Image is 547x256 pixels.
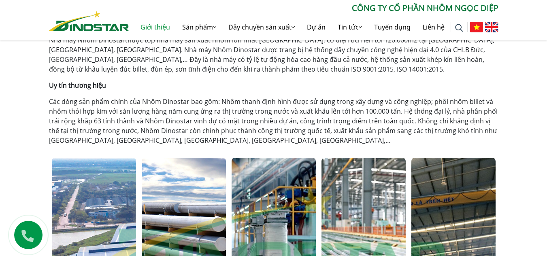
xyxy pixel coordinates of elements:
[332,14,368,40] a: Tin tức
[176,14,222,40] a: Sản phẩm
[49,97,498,145] p: Các dòng sản phẩm chính của Nhôm Dinostar bao gồm: Nhôm thanh định hình được sử dụng trong xây dự...
[222,14,301,40] a: Dây chuyền sản xuất
[49,11,129,31] img: Nhôm Dinostar
[485,22,498,32] img: English
[417,14,451,40] a: Liên hệ
[368,14,417,40] a: Tuyển dụng
[455,24,463,32] img: search
[49,35,498,74] p: thuộc top nhà máy sản xuất nhôm lớn nhất [GEOGRAPHIC_DATA], có diện tích lên tới 120.000m2 tại [G...
[134,14,176,40] a: Giới thiệu
[129,2,498,14] p: CÔNG TY CỔ PHẦN NHÔM NGỌC DIỆP
[49,36,125,44] a: Nhà máy Nhôm Dinostar
[470,22,483,32] img: Tiếng Việt
[49,81,106,90] strong: Uy tín thương hiệu
[301,14,332,40] a: Dự án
